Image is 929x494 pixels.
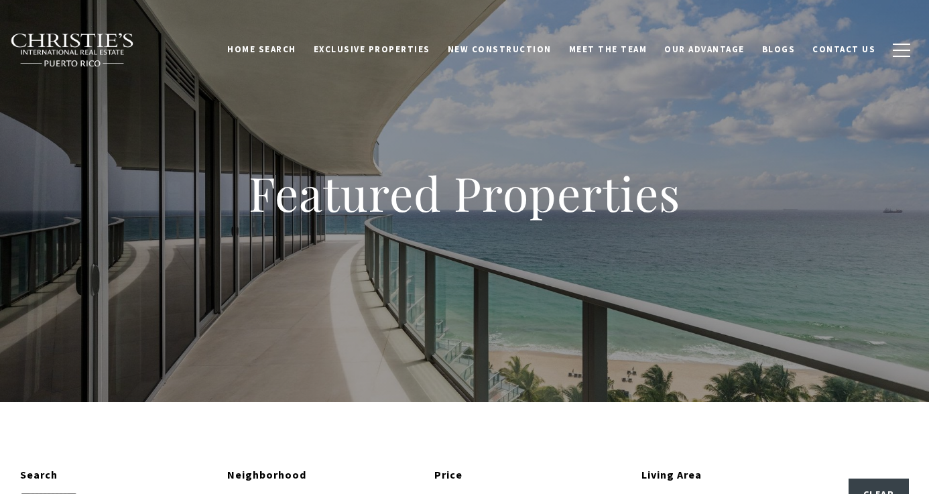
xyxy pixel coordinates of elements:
span: New Construction [448,44,552,55]
div: Living Area [641,467,839,484]
a: Exclusive Properties [305,37,439,62]
a: Our Advantage [656,37,753,62]
img: Christie's International Real Estate black text logo [10,33,135,68]
h1: Featured Properties [163,164,766,223]
a: Meet the Team [560,37,656,62]
div: Search [20,467,217,484]
span: Exclusive Properties [314,44,430,55]
a: New Construction [439,37,560,62]
a: Blogs [753,37,804,62]
div: Neighborhood [227,467,424,484]
a: Home Search [219,37,305,62]
span: Blogs [762,44,796,55]
span: Contact Us [812,44,875,55]
span: Our Advantage [664,44,745,55]
div: Price [434,467,631,484]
